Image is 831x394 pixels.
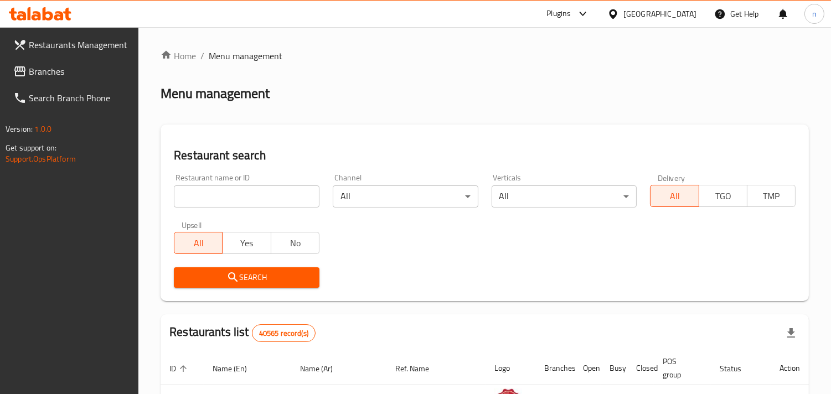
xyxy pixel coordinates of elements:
[29,38,130,51] span: Restaurants Management
[6,122,33,136] span: Version:
[601,351,627,385] th: Busy
[252,324,316,342] div: Total records count
[213,362,261,375] span: Name (En)
[4,32,139,58] a: Restaurants Management
[252,328,315,339] span: 40565 record(s)
[486,351,535,385] th: Logo
[4,58,139,85] a: Branches
[227,235,266,251] span: Yes
[6,152,76,166] a: Support.OpsPlatform
[699,185,747,207] button: TGO
[333,185,478,208] div: All
[771,351,809,385] th: Action
[161,49,196,63] a: Home
[169,362,190,375] span: ID
[574,351,601,385] th: Open
[623,8,696,20] div: [GEOGRAPHIC_DATA]
[546,7,571,20] div: Plugins
[161,85,270,102] h2: Menu management
[222,232,271,254] button: Yes
[812,8,817,20] span: n
[174,267,319,288] button: Search
[747,185,796,207] button: TMP
[650,185,699,207] button: All
[663,355,698,381] span: POS group
[492,185,637,208] div: All
[720,362,756,375] span: Status
[655,188,694,204] span: All
[4,85,139,111] a: Search Branch Phone
[704,188,743,204] span: TGO
[627,351,654,385] th: Closed
[174,232,223,254] button: All
[29,91,130,105] span: Search Branch Phone
[161,49,809,63] nav: breadcrumb
[271,232,319,254] button: No
[182,221,202,229] label: Upsell
[183,271,311,284] span: Search
[174,185,319,208] input: Search for restaurant name or ID..
[535,351,574,385] th: Branches
[169,324,316,342] h2: Restaurants list
[6,141,56,155] span: Get support on:
[301,362,348,375] span: Name (Ar)
[778,320,804,346] div: Export file
[209,49,282,63] span: Menu management
[658,174,685,182] label: Delivery
[395,362,443,375] span: Ref. Name
[200,49,204,63] li: /
[752,188,791,204] span: TMP
[34,122,51,136] span: 1.0.0
[174,147,796,164] h2: Restaurant search
[179,235,218,251] span: All
[276,235,315,251] span: No
[29,65,130,78] span: Branches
